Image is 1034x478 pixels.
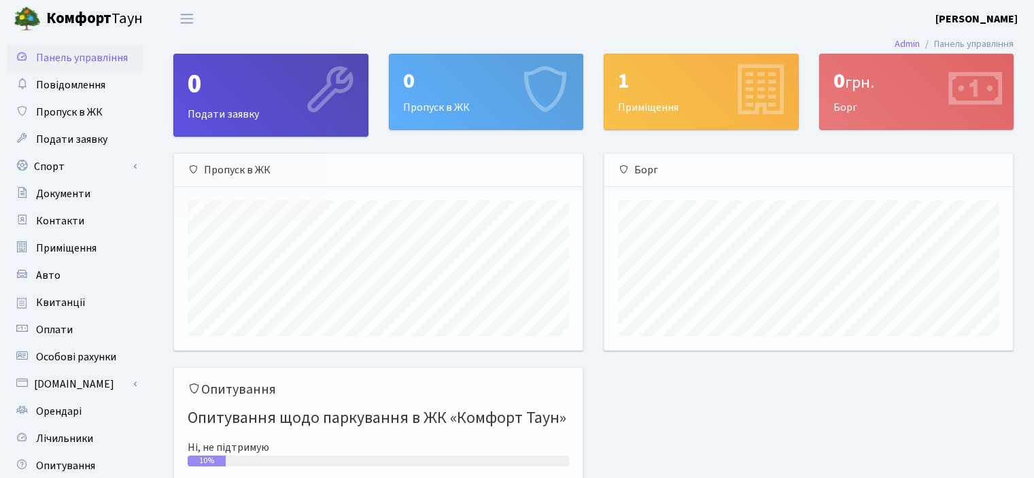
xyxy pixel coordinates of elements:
[7,343,143,371] a: Особові рахунки
[833,68,1000,94] div: 0
[36,214,84,228] span: Контакти
[7,126,143,153] a: Подати заявку
[46,7,111,29] b: Комфорт
[7,71,143,99] a: Повідомлення
[618,68,785,94] div: 1
[874,30,1034,58] nav: breadcrumb
[36,404,82,419] span: Орендарі
[604,54,798,129] div: Приміщення
[389,54,584,130] a: 0Пропуск в ЖК
[188,439,569,456] div: Ні, не підтримую
[403,68,570,94] div: 0
[7,180,143,207] a: Документи
[7,153,143,180] a: Спорт
[390,54,583,129] div: Пропуск в ЖК
[935,12,1018,27] b: [PERSON_NAME]
[36,241,97,256] span: Приміщення
[604,54,799,130] a: 1Приміщення
[7,398,143,425] a: Орендарі
[7,425,143,452] a: Лічильники
[174,54,368,136] div: Подати заявку
[820,54,1014,129] div: Борг
[920,37,1014,52] li: Панель управління
[36,268,61,283] span: Авто
[935,11,1018,27] a: [PERSON_NAME]
[36,349,116,364] span: Особові рахунки
[36,50,128,65] span: Панель управління
[845,71,874,95] span: грн.
[36,105,103,120] span: Пропуск в ЖК
[7,316,143,343] a: Оплати
[46,7,143,31] span: Таун
[36,186,90,201] span: Документи
[7,262,143,289] a: Авто
[188,403,569,434] h4: Опитування щодо паркування в ЖК «Комфорт Таун»
[36,132,107,147] span: Подати заявку
[36,295,86,310] span: Квитанції
[36,78,105,92] span: Повідомлення
[7,371,143,398] a: [DOMAIN_NAME]
[170,7,204,30] button: Переключити навігацію
[7,44,143,71] a: Панель управління
[36,431,93,446] span: Лічильники
[14,5,41,33] img: logo.png
[36,458,95,473] span: Опитування
[173,54,368,137] a: 0Подати заявку
[7,99,143,126] a: Пропуск в ЖК
[36,322,73,337] span: Оплати
[7,207,143,235] a: Контакти
[7,289,143,316] a: Квитанції
[188,381,569,398] h5: Опитування
[188,68,354,101] div: 0
[174,154,583,187] div: Пропуск в ЖК
[188,456,226,466] div: 10%
[604,154,1013,187] div: Борг
[7,235,143,262] a: Приміщення
[895,37,920,51] a: Admin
